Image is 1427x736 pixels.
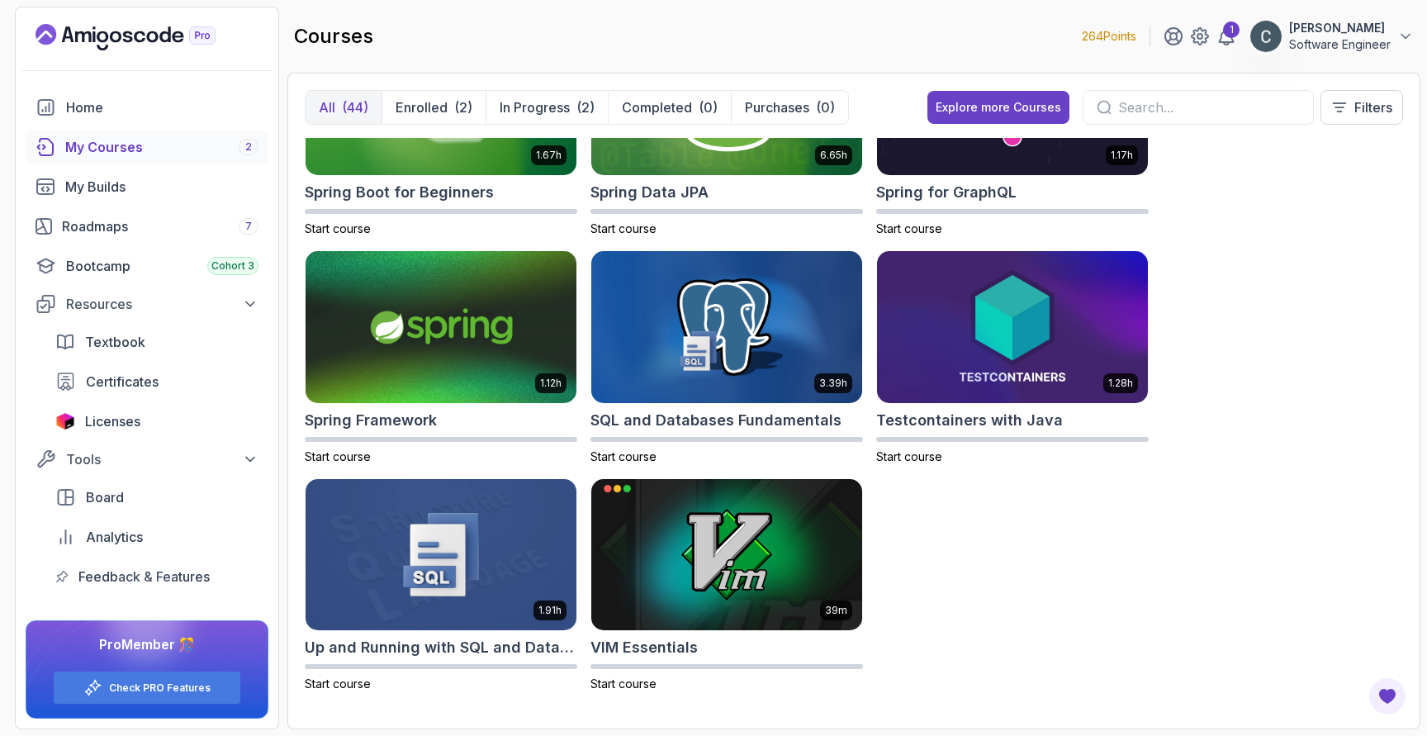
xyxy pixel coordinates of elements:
button: Check PRO Features [53,671,241,705]
p: Completed [622,97,692,117]
button: Resources [26,289,268,319]
div: Home [66,97,258,117]
span: 7 [245,220,252,233]
span: Feedback & Features [78,567,210,586]
span: Start course [590,677,657,691]
div: (0) [699,97,718,117]
h2: Spring for GraphQL [876,181,1017,204]
button: Completed(0) [608,91,731,124]
a: bootcamp [26,249,268,283]
a: home [26,91,268,124]
h2: Up and Running with SQL and Databases [305,636,577,659]
button: Tools [26,444,268,474]
input: Search... [1118,97,1300,117]
span: Cohort 3 [211,259,254,273]
span: Start course [305,221,371,235]
button: All(44) [306,91,382,124]
h2: Spring Data JPA [590,181,709,204]
img: Spring Framework card [306,251,576,403]
div: My Courses [65,137,258,157]
div: (0) [816,97,835,117]
img: jetbrains icon [55,413,75,430]
img: user profile image [1250,21,1282,52]
p: All [319,97,335,117]
span: Licenses [85,411,140,431]
button: user profile image[PERSON_NAME]Software Engineer [1249,20,1414,53]
a: builds [26,170,268,203]
p: Software Engineer [1289,36,1391,53]
a: analytics [45,520,268,553]
p: [PERSON_NAME] [1289,20,1391,36]
p: 6.65h [820,149,847,162]
span: Start course [876,221,942,235]
p: In Progress [500,97,570,117]
button: Enrolled(2) [382,91,486,124]
div: Bootcamp [66,256,258,276]
h2: Spring Framework [305,409,437,432]
a: certificates [45,365,268,398]
p: 1.28h [1108,377,1133,390]
a: board [45,481,268,514]
a: courses [26,131,268,164]
span: Start course [305,677,371,691]
div: 1 [1223,21,1240,38]
div: Tools [66,449,258,469]
a: roadmaps [26,210,268,243]
p: Enrolled [396,97,448,117]
a: Check PRO Features [109,681,211,695]
span: Certificates [86,372,159,392]
h2: Testcontainers with Java [876,409,1063,432]
div: (44) [342,97,368,117]
a: feedback [45,560,268,593]
div: (2) [576,97,595,117]
h2: VIM Essentials [590,636,698,659]
div: Resources [66,294,258,314]
button: Open Feedback Button [1368,677,1407,716]
p: 1.91h [538,604,562,617]
p: Filters [1354,97,1392,117]
div: My Builds [65,177,258,197]
span: Textbook [85,332,145,352]
p: 1.67h [536,149,562,162]
a: textbook [45,325,268,359]
button: Explore more Courses [927,91,1069,124]
span: 2 [245,140,252,154]
span: Start course [590,221,657,235]
h2: Spring Boot for Beginners [305,181,494,204]
img: VIM Essentials card [591,479,862,631]
button: Filters [1320,90,1403,125]
div: Roadmaps [62,216,258,236]
span: Start course [590,449,657,463]
span: Board [86,487,124,507]
span: Start course [876,449,942,463]
div: (2) [454,97,472,117]
h2: SQL and Databases Fundamentals [590,409,842,432]
h2: courses [294,23,373,50]
button: In Progress(2) [486,91,608,124]
a: 1 [1216,26,1236,46]
p: 39m [825,604,847,617]
div: Explore more Courses [936,99,1061,116]
p: Purchases [745,97,809,117]
img: SQL and Databases Fundamentals card [591,251,862,403]
img: Up and Running with SQL and Databases card [306,479,576,631]
p: 1.17h [1111,149,1133,162]
a: Landing page [36,24,254,50]
p: 3.39h [819,377,847,390]
button: Purchases(0) [731,91,848,124]
span: Analytics [86,527,143,547]
p: 264 Points [1082,28,1136,45]
p: 1.12h [540,377,562,390]
span: Start course [305,449,371,463]
img: Testcontainers with Java card [877,251,1148,403]
a: licenses [45,405,268,438]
